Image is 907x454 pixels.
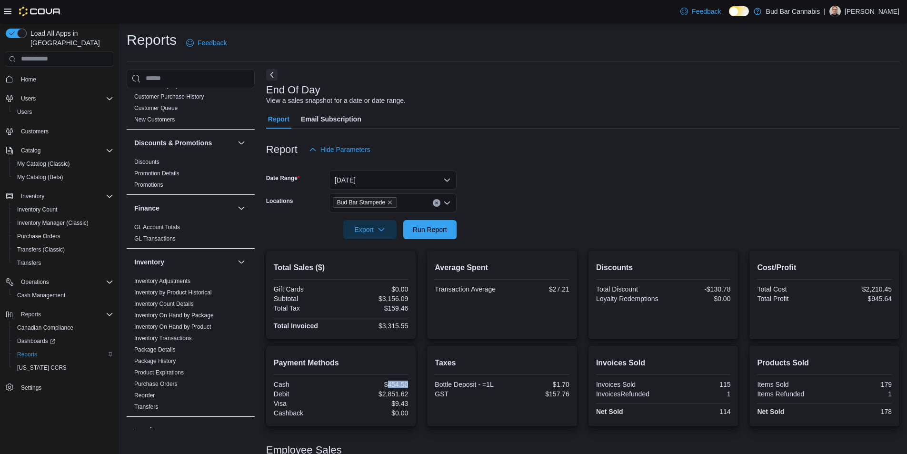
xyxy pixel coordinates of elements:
[343,409,408,417] div: $0.00
[134,82,196,89] a: Customer Loyalty Points
[134,346,176,353] span: Package Details
[134,425,234,435] button: Loyalty
[21,76,36,83] span: Home
[13,231,113,242] span: Purchase Orders
[827,381,892,388] div: 179
[274,322,318,330] strong: Total Invoiced
[274,381,339,388] div: Cash
[134,93,204,100] a: Customer Purchase History
[134,301,194,307] a: Inventory Count Details
[10,256,117,270] button: Transfers
[17,351,37,358] span: Reports
[329,171,457,190] button: [DATE]
[10,289,117,302] button: Cash Management
[665,390,730,398] div: 1
[757,390,822,398] div: Items Refunded
[343,285,408,293] div: $0.00
[17,125,113,137] span: Customers
[343,220,397,239] button: Export
[504,390,569,398] div: $157.76
[2,92,117,105] button: Users
[134,203,234,213] button: Finance
[134,380,178,388] span: Purchase Orders
[504,381,569,388] div: $1.70
[13,257,113,269] span: Transfers
[343,390,408,398] div: $2,851.62
[17,246,65,253] span: Transfers (Classic)
[21,192,44,200] span: Inventory
[266,197,293,205] label: Locations
[134,138,234,148] button: Discounts & Promotions
[827,390,892,398] div: 1
[665,285,730,293] div: -$130.78
[677,2,725,21] a: Feedback
[665,408,730,415] div: 114
[596,295,661,303] div: Loyalty Redemptions
[433,199,440,207] button: Clear input
[13,158,74,170] a: My Catalog (Classic)
[134,334,192,342] span: Inventory Transactions
[824,6,826,17] p: |
[13,217,113,229] span: Inventory Manager (Classic)
[17,324,73,332] span: Canadian Compliance
[596,390,661,398] div: InvoicesRefunded
[757,408,784,415] strong: Net Sold
[827,285,892,293] div: $2,210.45
[10,105,117,119] button: Users
[333,197,397,208] span: Bud Bar Stampede
[17,108,32,116] span: Users
[127,30,177,50] h1: Reports
[134,289,212,296] a: Inventory by Product Historical
[274,357,409,369] h2: Payment Methods
[134,159,159,165] a: Discounts
[443,199,451,207] button: Open list of options
[665,295,730,303] div: $0.00
[2,124,117,138] button: Customers
[435,381,500,388] div: Bottle Deposit - =1L
[435,262,569,273] h2: Average Spent
[134,257,234,267] button: Inventory
[134,369,184,376] a: Product Expirations
[134,312,214,319] span: Inventory On Hand by Package
[757,295,822,303] div: Total Profit
[21,147,40,154] span: Catalog
[19,7,61,16] img: Cova
[134,235,176,242] span: GL Transactions
[236,424,247,436] button: Loyalty
[13,290,113,301] span: Cash Management
[827,408,892,415] div: 178
[10,321,117,334] button: Canadian Compliance
[827,295,892,303] div: $945.64
[21,95,36,102] span: Users
[134,138,212,148] h3: Discounts & Promotions
[127,68,255,129] div: Customer
[17,206,58,213] span: Inventory Count
[274,409,339,417] div: Cashback
[596,408,623,415] strong: Net Sold
[134,257,164,267] h3: Inventory
[17,160,70,168] span: My Catalog (Classic)
[2,275,117,289] button: Operations
[17,93,113,104] span: Users
[134,404,158,410] a: Transfers
[134,116,175,123] a: New Customers
[10,216,117,230] button: Inventory Manager (Classic)
[17,292,65,299] span: Cash Management
[13,362,70,373] a: [US_STATE] CCRS
[10,361,117,374] button: [US_STATE] CCRS
[17,337,55,345] span: Dashboards
[435,390,500,398] div: GST
[13,204,61,215] a: Inventory Count
[134,335,192,342] a: Inventory Transactions
[17,276,113,288] span: Operations
[757,357,892,369] h2: Products Sold
[134,392,155,399] span: Reorder
[13,158,113,170] span: My Catalog (Classic)
[274,285,339,293] div: Gift Cards
[127,222,255,248] div: Finance
[17,145,44,156] button: Catalog
[387,200,393,205] button: Remove Bud Bar Stampede from selection in this group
